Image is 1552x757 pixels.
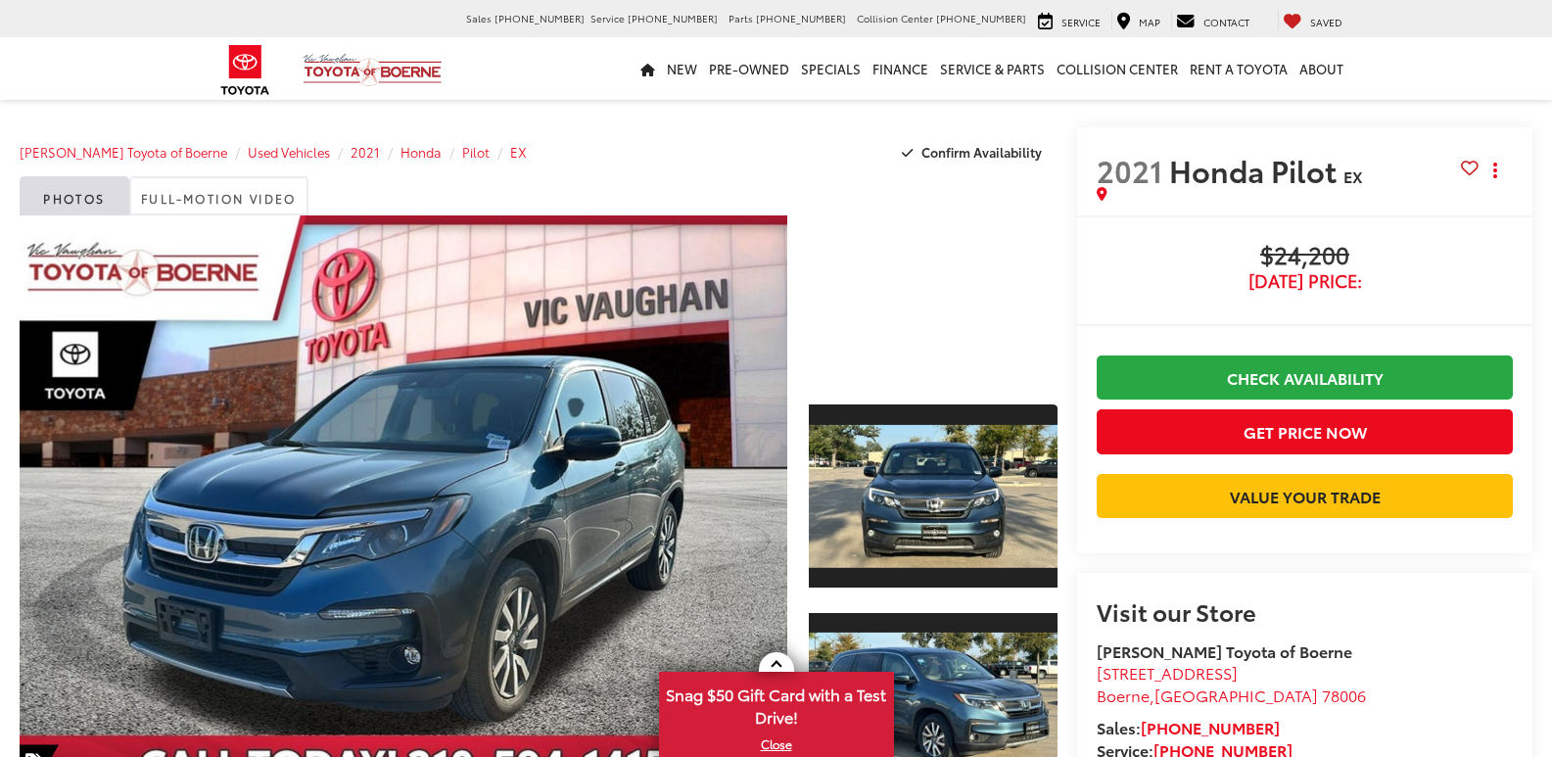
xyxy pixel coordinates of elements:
[1097,598,1513,624] h2: Visit our Store
[809,215,1058,382] div: View Full-Motion Video
[1061,15,1101,29] span: Service
[590,11,625,25] span: Service
[1097,661,1238,684] span: [STREET_ADDRESS]
[1051,37,1184,100] a: Collision Center
[303,53,443,87] img: Vic Vaughan Toyota of Boerne
[1154,684,1318,706] span: [GEOGRAPHIC_DATA]
[934,37,1051,100] a: Service & Parts: Opens in a new tab
[1097,149,1162,191] span: 2021
[1033,11,1105,30] a: Service
[400,143,442,161] a: Honda
[1310,15,1342,29] span: Saved
[1097,474,1513,518] a: Value Your Trade
[1097,242,1513,271] span: $24,200
[351,143,380,161] a: 2021
[661,37,703,100] a: New
[129,176,308,215] a: Full-Motion Video
[466,11,492,25] span: Sales
[209,38,282,102] img: Toyota
[1479,153,1513,187] button: Actions
[1111,11,1165,30] a: Map
[1493,163,1497,178] span: dropdown dots
[756,11,846,25] span: [PHONE_NUMBER]
[729,11,753,25] span: Parts
[1139,15,1160,29] span: Map
[1203,15,1249,29] span: Contact
[1169,149,1343,191] span: Honda Pilot
[1097,661,1366,706] a: [STREET_ADDRESS] Boerne,[GEOGRAPHIC_DATA] 78006
[1097,716,1280,738] strong: Sales:
[795,37,867,100] a: Specials
[809,402,1058,590] a: Expand Photo 1
[1097,684,1150,706] span: Boerne
[628,11,718,25] span: [PHONE_NUMBER]
[635,37,661,100] a: Home
[20,176,129,215] a: Photos
[510,143,527,161] a: EX
[661,674,892,733] span: Snag $50 Gift Card with a Test Drive!
[1184,37,1293,100] a: Rent a Toyota
[936,11,1026,25] span: [PHONE_NUMBER]
[1097,355,1513,400] a: Check Availability
[703,37,795,100] a: Pre-Owned
[462,143,490,161] a: Pilot
[1097,639,1352,662] strong: [PERSON_NAME] Toyota of Boerne
[1097,271,1513,291] span: [DATE] Price:
[494,11,585,25] span: [PHONE_NUMBER]
[20,143,227,161] a: [PERSON_NAME] Toyota of Boerne
[1171,11,1254,30] a: Contact
[1141,716,1280,738] a: [PHONE_NUMBER]
[248,143,330,161] a: Used Vehicles
[857,11,933,25] span: Collision Center
[891,135,1058,169] button: Confirm Availability
[806,424,1060,567] img: 2021 Honda Pilot EX
[1097,409,1513,453] button: Get Price Now
[867,37,934,100] a: Finance
[1343,165,1363,187] span: EX
[1097,684,1366,706] span: ,
[921,143,1042,161] span: Confirm Availability
[1293,37,1349,100] a: About
[1278,11,1347,30] a: My Saved Vehicles
[1322,684,1366,706] span: 78006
